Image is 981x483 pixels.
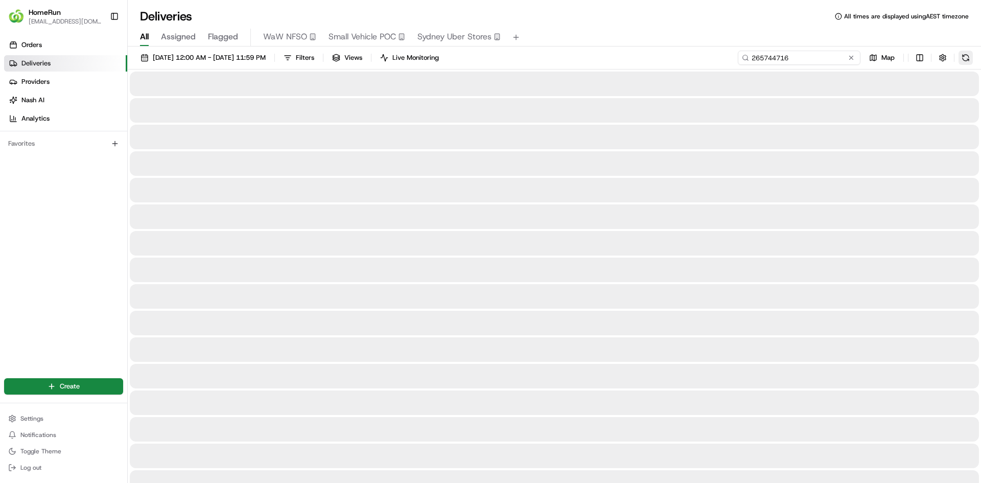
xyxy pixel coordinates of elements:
div: 💻 [86,149,95,157]
span: Notifications [20,431,56,439]
a: Deliveries [4,55,127,72]
a: Orders [4,37,127,53]
div: Start new chat [35,98,168,108]
button: [DATE] 12:00 AM - [DATE] 11:59 PM [136,51,270,65]
span: Filters [296,53,314,62]
img: HomeRun [8,8,25,25]
button: Start new chat [174,101,186,113]
a: Powered byPylon [72,173,124,181]
button: Map [865,51,899,65]
a: Nash AI [4,92,127,108]
a: 💻API Documentation [82,144,168,163]
span: Nash AI [21,96,44,105]
a: 📗Knowledge Base [6,144,82,163]
button: HomeRun [29,7,61,17]
div: 📗 [10,149,18,157]
span: Flagged [208,31,238,43]
span: [DATE] 12:00 AM - [DATE] 11:59 PM [153,53,266,62]
button: Toggle Theme [4,444,123,458]
span: Create [60,382,80,391]
span: Deliveries [21,59,51,68]
span: Analytics [21,114,50,123]
span: Map [881,53,895,62]
h1: Deliveries [140,8,192,25]
button: Notifications [4,428,123,442]
div: Favorites [4,135,123,152]
input: Clear [27,66,169,77]
span: Orders [21,40,42,50]
span: Sydney Uber Stores [417,31,492,43]
span: Small Vehicle POC [329,31,396,43]
button: HomeRunHomeRun[EMAIL_ADDRESS][DOMAIN_NAME] [4,4,106,29]
button: [EMAIL_ADDRESS][DOMAIN_NAME] [29,17,102,26]
span: Knowledge Base [20,148,78,158]
button: Filters [279,51,319,65]
span: Live Monitoring [392,53,439,62]
button: Live Monitoring [376,51,443,65]
img: Nash [10,10,31,31]
button: Create [4,378,123,395]
span: Log out [20,464,41,472]
div: We're available if you need us! [35,108,129,116]
span: API Documentation [97,148,164,158]
a: Analytics [4,110,127,127]
button: Refresh [959,51,973,65]
span: All [140,31,149,43]
span: Views [344,53,362,62]
img: 1736555255976-a54dd68f-1ca7-489b-9aae-adbdc363a1c4 [10,98,29,116]
p: Welcome 👋 [10,41,186,57]
span: All times are displayed using AEST timezone [844,12,969,20]
span: Pylon [102,173,124,181]
button: Settings [4,411,123,426]
span: Assigned [161,31,196,43]
button: Views [328,51,367,65]
span: Toggle Theme [20,447,61,455]
a: Providers [4,74,127,90]
input: Type to search [738,51,860,65]
span: Providers [21,77,50,86]
span: WaW NFSO [263,31,307,43]
span: Settings [20,415,43,423]
button: Log out [4,461,123,475]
